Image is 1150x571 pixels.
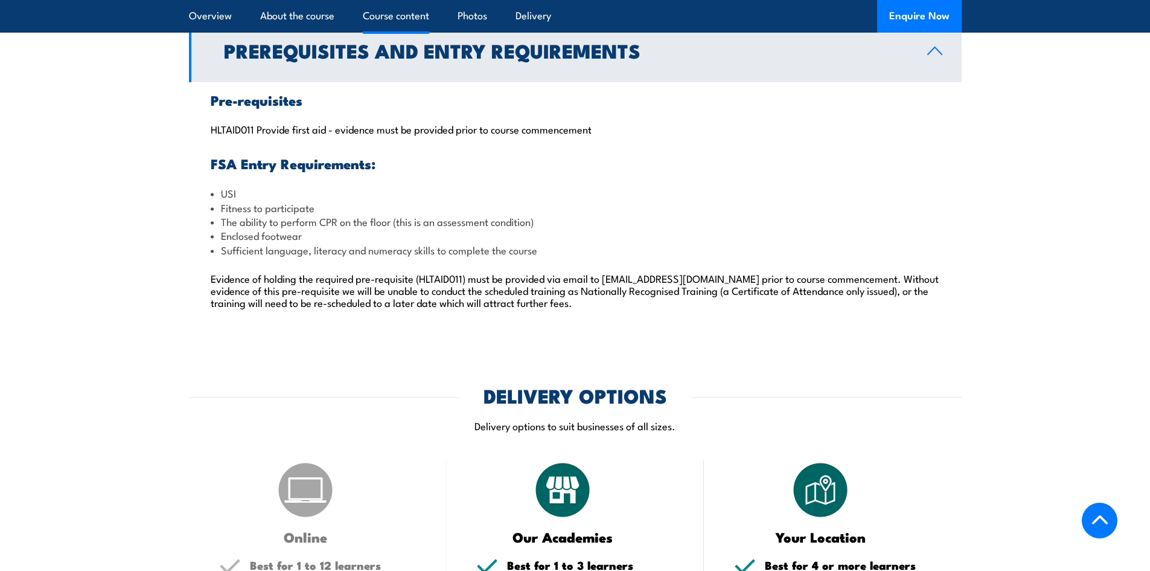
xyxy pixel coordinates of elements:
[224,42,908,59] h2: Prerequisites and Entry Requirements
[189,19,962,82] a: Prerequisites and Entry Requirements
[250,560,417,571] h5: Best for 1 to 12 learners
[219,530,392,544] h3: Online
[211,201,940,215] li: Fitness to participate
[211,228,940,242] li: Enclosed footwear
[484,387,667,404] h2: DELIVERY OPTIONS
[211,272,940,308] p: Evidence of holding the required pre-requisite (HLTAID011) must be provided via email to [EMAIL_A...
[476,530,650,544] h3: Our Academies
[211,186,940,200] li: USI
[211,93,940,107] h3: Pre-requisites
[507,560,674,571] h5: Best for 1 to 3 learners
[211,156,940,170] h3: FSA Entry Requirements:
[211,123,940,135] p: HLTAID011 Provide first aid - evidence must be provided prior to course commencement
[734,530,907,544] h3: Your Location
[211,243,940,257] li: Sufficient language, literacy and numeracy skills to complete the course
[765,560,931,571] h5: Best for 4 or more learners
[211,215,940,228] li: The ability to perform CPR on the floor (this is an assessment condition)
[189,419,962,433] p: Delivery options to suit businesses of all sizes.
